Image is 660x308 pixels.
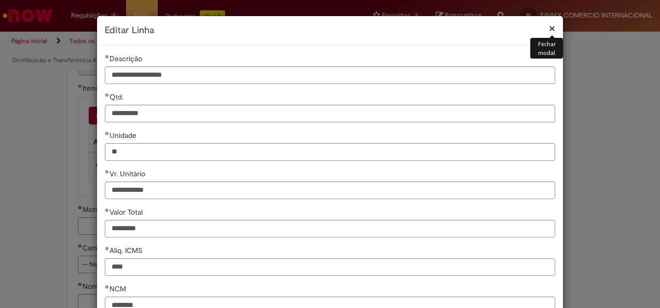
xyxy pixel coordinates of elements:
[105,105,555,122] input: Qtd.
[105,285,109,289] span: Obrigatório Preenchido
[109,131,139,140] span: Unidade
[109,92,126,102] span: Qtd.
[105,131,109,135] span: Obrigatório Preenchido
[105,258,555,276] input: Aliq. ICMS
[109,169,147,178] span: Vr. Unitário
[105,220,555,237] input: Valor Total
[105,170,109,174] span: Obrigatório Preenchido
[109,246,144,255] span: Aliq. ICMS
[105,66,555,84] input: Descrição
[105,208,109,212] span: Obrigatório Preenchido
[105,54,109,59] span: Obrigatório Preenchido
[105,181,555,199] input: Vr. Unitário
[105,24,555,37] h2: Editar Linha
[109,284,128,293] span: NCM
[530,38,563,59] div: Fechar modal
[105,143,555,161] input: Unidade
[105,93,109,97] span: Obrigatório Preenchido
[105,246,109,250] span: Obrigatório Preenchido
[109,207,145,217] span: Valor Total
[549,23,555,34] button: Fechar modal
[109,54,144,63] span: Descrição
